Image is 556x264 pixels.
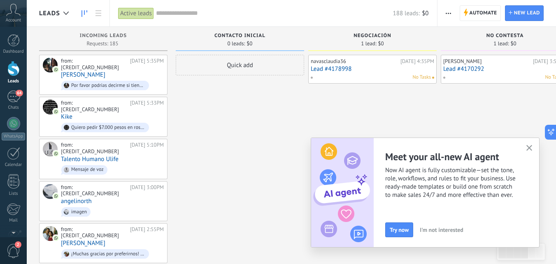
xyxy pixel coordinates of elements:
span: 1 lead: [493,41,509,46]
div: [DATE] 5:10PM [130,142,164,154]
a: List [91,5,105,21]
span: $0 [378,41,384,46]
span: Automate [470,6,497,21]
div: Calendar [2,162,26,168]
span: $0 [247,41,252,46]
span: Account [6,18,21,23]
span: 64 [16,90,23,96]
div: imagen [71,209,87,215]
span: No Tasks [412,74,431,81]
span: Negociación [354,33,391,39]
img: com.amocrm.amocrmwa.svg [53,235,59,241]
div: Dashboard [2,49,26,54]
span: 1 lead: [361,41,376,46]
div: WhatsApp [2,133,25,140]
button: Try now [385,222,413,237]
a: New lead [505,5,544,21]
span: 188 leads: [393,9,420,17]
div: [DATE] 2:55PM [130,226,164,239]
span: Incoming leads [80,33,127,39]
a: [PERSON_NAME] [61,71,105,78]
div: [DATE] 5:35PM [130,58,164,70]
img: com.amocrm.amocrmwa.svg [53,109,59,114]
span: 0 leads: [228,41,245,46]
a: Kike [61,113,72,120]
div: from: [CREDIT_CARD_NUMBER] [61,142,127,154]
a: angelinorth [61,198,92,205]
div: from: [CREDIT_CARD_NUMBER] [61,226,127,239]
div: Kike [43,100,58,114]
a: Automate [460,5,501,21]
a: Talento Humano Ulife [61,156,119,163]
img: com.amocrm.amocrmwa.svg [53,151,59,157]
div: Lists [2,191,26,196]
span: New lead [514,6,540,21]
span: I'm not interested [420,227,463,233]
img: com.amocrm.amocrmwa.svg [53,193,59,199]
div: Leads [2,79,26,84]
span: Requests: 185 [86,41,118,46]
div: [DATE] 3:00PM [130,184,164,197]
span: Try now [390,227,409,233]
span: $0 [511,41,516,46]
img: ai_agent_activation_popup_EN.png [311,138,374,247]
div: Talento Humano Ulife [43,142,58,157]
button: I'm not interested [416,224,467,236]
div: Negociación [312,33,433,40]
div: [PERSON_NAME] [443,58,531,65]
span: Now AI agent is fully customizable—set the tone, role, workflows, and rules to fit your business.... [385,166,539,199]
div: angelinorth [43,184,58,199]
div: Incoming leads [43,33,163,40]
a: [PERSON_NAME] [61,240,105,247]
div: Chats [2,105,26,110]
div: Por favor podrias decirme si tienen promo de torta de mazorca? [71,83,145,89]
div: Alba Salamanca [43,226,58,241]
span: Leads [39,9,60,17]
div: Quiero pedir $7.000 pesos en roscon variado y $3.000 en pan blandito [71,125,145,131]
span: Contacto inicial [214,33,265,39]
div: Andrea Giraldo [43,58,58,72]
span: $0 [422,9,428,17]
div: Mensaje de voz [71,167,104,173]
span: 2 [15,241,21,248]
div: [DATE] 5:33PM [130,100,164,112]
div: from: [CREDIT_CARD_NUMBER] [61,58,127,70]
h2: Meet your all-new AI agent [385,150,539,163]
a: Leads [77,5,91,21]
button: More [442,5,454,21]
a: Lead #4178998 [311,65,434,72]
span: No contesta [486,33,524,39]
div: Quick add [176,55,304,75]
div: Mail [2,218,26,223]
span: No todo assigned [432,77,434,79]
div: from: [CREDIT_CARD_NUMBER] [61,184,127,197]
div: navasclaudia36 [311,58,398,65]
div: Contacto inicial [180,33,300,40]
img: com.amocrm.amocrmwa.svg [53,67,59,72]
div: ¡Muchas gracias por preferirnos! Esperamos poder servirte nuevamente. [71,251,145,257]
div: [DATE] 4:35PM [400,58,434,65]
div: from: [CREDIT_CARD_NUMBER] [61,100,127,112]
div: Active leads [118,7,154,19]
